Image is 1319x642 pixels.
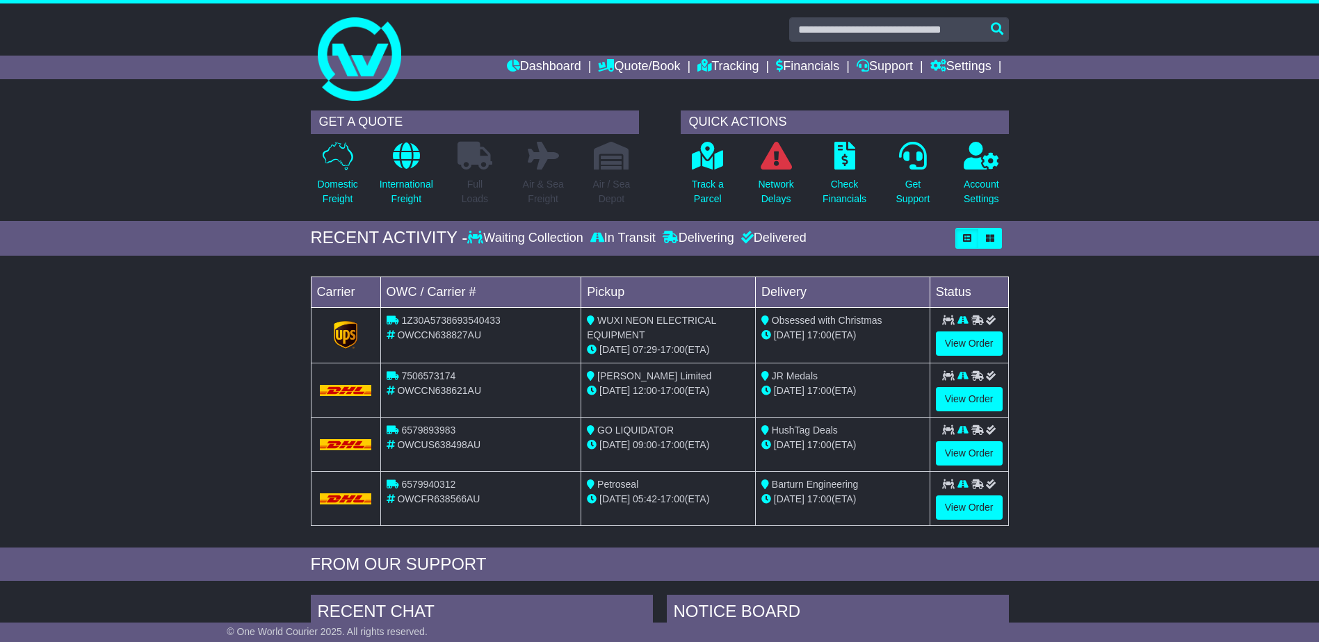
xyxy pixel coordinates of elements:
[761,384,924,398] div: (ETA)
[599,493,630,504] span: [DATE]
[964,177,999,206] p: Account Settings
[597,479,638,490] span: Petroseal
[761,492,924,507] div: (ETA)
[227,626,428,637] span: © One World Courier 2025. All rights reserved.
[320,439,372,450] img: DHL.png
[681,110,1009,134] div: QUICK ACTIONS
[807,493,832,504] span: 17:00
[587,343,750,357] div: - (ETA)
[320,493,372,504] img: DHL.png
[397,439,480,450] span: OWCUS638498AU
[772,425,838,436] span: HushTag Deals
[807,329,832,340] span: 17:00
[758,177,793,206] p: Network Delays
[697,56,759,79] a: Tracking
[633,385,657,396] span: 12:00
[401,315,500,326] span: 1Z30A5738693540433
[597,370,711,381] span: [PERSON_NAME] Limited
[761,328,924,343] div: (ETA)
[661,344,685,355] span: 17:00
[311,595,653,632] div: RECENT CHAT
[317,177,357,206] p: Domestic Freight
[598,56,680,79] a: Quote/Book
[661,385,685,396] span: 17:00
[581,277,756,307] td: Pickup
[692,177,724,206] p: Track a Parcel
[599,344,630,355] span: [DATE]
[807,439,832,450] span: 17:00
[774,385,804,396] span: [DATE]
[397,493,480,504] span: OWCFR638566AU
[467,231,586,246] div: Waiting Collection
[738,231,807,246] div: Delivered
[774,493,804,504] span: [DATE]
[587,315,716,340] span: WUXI NEON ELECTRICAL EQUIPMENT
[761,438,924,452] div: (ETA)
[667,595,1009,632] div: NOTICE BOARD
[587,492,750,507] div: - (ETA)
[633,439,657,450] span: 09:00
[587,231,659,246] div: In Transit
[936,495,1003,520] a: View Order
[936,387,1003,411] a: View Order
[401,370,455,381] span: 7506573174
[772,370,818,381] span: JR Medals
[772,479,859,490] span: Barturn Engineering
[597,425,674,436] span: GO LIQUIDATOR
[401,479,455,490] span: 6579940312
[757,141,794,214] a: NetworkDelays
[895,141,930,214] a: GetSupport
[896,177,930,206] p: Get Support
[311,554,1009,575] div: FROM OUR SUPPORT
[774,439,804,450] span: [DATE]
[507,56,581,79] a: Dashboard
[755,277,930,307] td: Delivery
[936,331,1003,356] a: View Order
[599,439,630,450] span: [DATE]
[661,493,685,504] span: 17:00
[599,385,630,396] span: [DATE]
[311,228,468,248] div: RECENT ACTIVITY -
[857,56,913,79] a: Support
[774,329,804,340] span: [DATE]
[963,141,1000,214] a: AccountSettings
[397,385,481,396] span: OWCCN638621AU
[936,441,1003,466] a: View Order
[776,56,839,79] a: Financials
[587,384,750,398] div: - (ETA)
[311,110,639,134] div: GET A QUOTE
[822,141,867,214] a: CheckFinancials
[316,141,358,214] a: DomesticFreight
[691,141,725,214] a: Track aParcel
[334,321,357,349] img: GetCarrierServiceLogo
[311,277,380,307] td: Carrier
[587,438,750,452] div: - (ETA)
[397,329,481,340] span: OWCCN638827AU
[458,177,492,206] p: Full Loads
[593,177,631,206] p: Air / Sea Depot
[380,277,581,307] td: OWC / Carrier #
[807,385,832,396] span: 17:00
[633,344,657,355] span: 07:29
[772,315,882,326] span: Obsessed with Christmas
[380,177,433,206] p: International Freight
[320,385,372,396] img: DHL.png
[930,277,1008,307] td: Status
[661,439,685,450] span: 17:00
[379,141,434,214] a: InternationalFreight
[633,493,657,504] span: 05:42
[401,425,455,436] span: 6579893983
[930,56,992,79] a: Settings
[523,177,564,206] p: Air & Sea Freight
[823,177,866,206] p: Check Financials
[659,231,738,246] div: Delivering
